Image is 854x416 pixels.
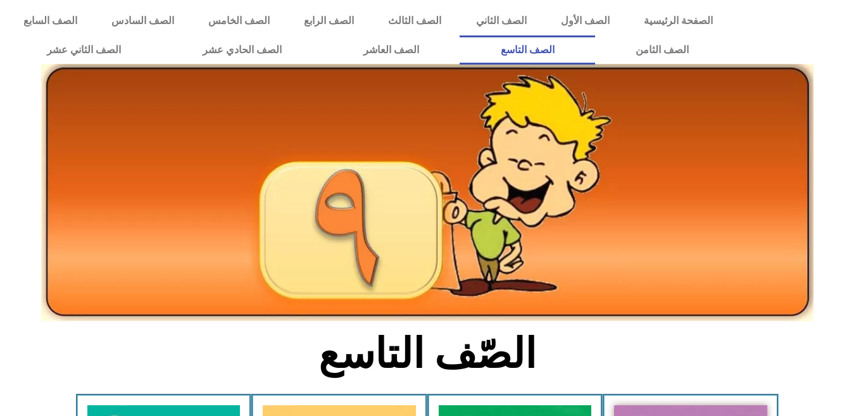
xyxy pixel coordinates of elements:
[459,6,544,35] a: الصف الثاني
[287,6,371,35] a: الصف الرابع
[6,35,162,65] a: الصف الثاني عشر
[6,6,94,35] a: الصف السابع
[162,35,323,65] a: الصف الحادي عشر
[371,6,458,35] a: الصف الثالث
[595,35,730,65] a: الصف الثامن
[191,6,287,35] a: الصف الخامس
[544,6,627,35] a: الصف الأول
[94,6,191,35] a: الصف السادس
[627,6,730,35] a: الصفحة الرئيسية
[460,35,595,65] a: الصف التاسع
[218,329,636,379] h2: الصّف التاسع
[323,35,460,65] a: الصف العاشر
